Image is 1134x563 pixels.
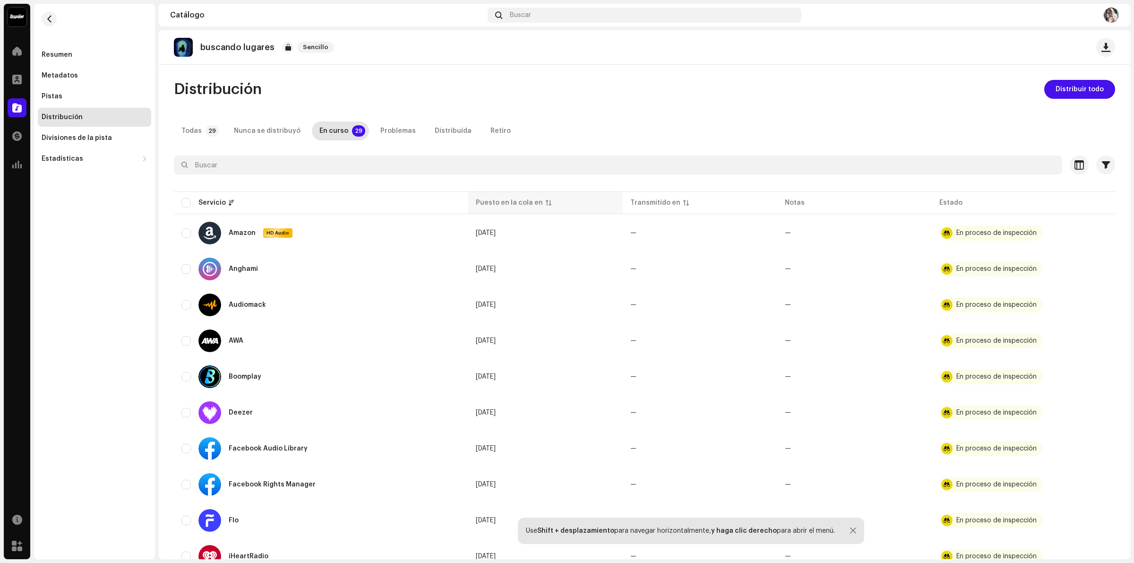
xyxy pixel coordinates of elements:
re-a-table-badge: — [785,302,791,308]
span: — [630,517,636,524]
p-badge: 29 [352,125,365,137]
input: Buscar [174,156,1062,174]
span: 8 oct 2025 [476,373,496,380]
div: Problemas [380,121,416,140]
div: En proceso de inspección [956,445,1037,452]
span: — [630,553,636,560]
div: En proceso de inspección [956,517,1037,524]
div: En proceso de inspección [956,266,1037,272]
re-m-nav-item: Distribución [38,108,151,127]
div: Facebook Audio Library [229,445,308,452]
div: Resumen [42,51,72,59]
div: Todas [181,121,202,140]
div: En proceso de inspección [956,338,1037,344]
img: 6d691742-94c2-418a-a6e6-df06c212a6d5 [1104,8,1119,23]
div: En proceso de inspección [956,373,1037,380]
div: Puesto en la cola en [476,198,543,208]
span: — [630,302,636,308]
span: 8 oct 2025 [476,517,496,524]
div: Distribuída [435,121,472,140]
div: Amazon [229,230,256,236]
span: HD Audio [264,230,292,236]
div: Facebook Rights Manager [229,481,316,488]
span: — [630,338,636,344]
span: Sencillo [297,42,334,53]
div: Estadísticas [42,155,83,163]
re-a-table-badge: — [785,338,791,344]
span: 8 oct 2025 [476,409,496,416]
div: En curso [319,121,348,140]
div: Anghami [229,266,258,272]
div: Distribución [42,113,83,121]
div: Deezer [229,409,253,416]
re-m-nav-dropdown: Estadísticas [38,149,151,168]
span: — [630,230,636,236]
re-a-table-badge: — [785,409,791,416]
div: Catálogo [170,11,484,19]
span: 8 oct 2025 [476,338,496,344]
re-m-nav-item: Metadatos [38,66,151,85]
div: En proceso de inspección [956,302,1037,308]
re-m-nav-item: Pistas [38,87,151,106]
div: Use para navegar horizontalmente, para abrir el menú. [526,527,835,535]
strong: Shift + desplazamiento [537,528,614,534]
span: 8 oct 2025 [476,302,496,308]
span: Distribuir todo [1056,80,1104,99]
div: Flo [229,517,239,524]
re-a-table-badge: — [785,517,791,524]
span: Buscar [510,11,531,19]
re-a-table-badge: — [785,445,791,452]
span: 8 oct 2025 [476,553,496,560]
div: En proceso de inspección [956,481,1037,488]
div: Boomplay [229,373,261,380]
img: 3ba253c3-a28a-4c5c-aa2a-9bf360cae94b [174,38,193,57]
p-badge: 29 [206,125,219,137]
img: 10370c6a-d0e2-4592-b8a2-38f444b0ca44 [8,8,26,26]
div: Divisiones de la pista [42,134,112,142]
div: En proceso de inspección [956,230,1037,236]
span: — [630,266,636,272]
re-m-nav-item: Divisiones de la pista [38,129,151,147]
span: — [630,445,636,452]
span: 8 oct 2025 [476,445,496,452]
re-a-table-badge: — [785,266,791,272]
span: Distribución [174,80,262,99]
div: AWA [229,338,243,344]
strong: y haga clic derecho [711,528,777,534]
div: iHeartRadio [229,553,268,560]
span: — [630,409,636,416]
re-a-table-badge: — [785,553,791,560]
re-a-table-badge: — [785,230,791,236]
re-m-nav-item: Resumen [38,45,151,64]
span: 8 oct 2025 [476,266,496,272]
div: Retiro [490,121,511,140]
div: En proceso de inspección [956,553,1037,560]
div: Metadatos [42,72,78,79]
span: 8 oct 2025 [476,230,496,236]
div: En proceso de inspección [956,409,1037,416]
div: Servicio [198,198,226,208]
span: — [630,373,636,380]
p: buscando lugares [200,43,275,52]
div: Transmitido en [630,198,680,208]
div: Nunca se distribuyó [234,121,301,140]
button: Distribuir todo [1044,80,1115,99]
div: Audiomack [229,302,266,308]
re-a-table-badge: — [785,373,791,380]
span: — [630,481,636,488]
re-a-table-badge: — [785,481,791,488]
div: Pistas [42,93,62,100]
span: 8 oct 2025 [476,481,496,488]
